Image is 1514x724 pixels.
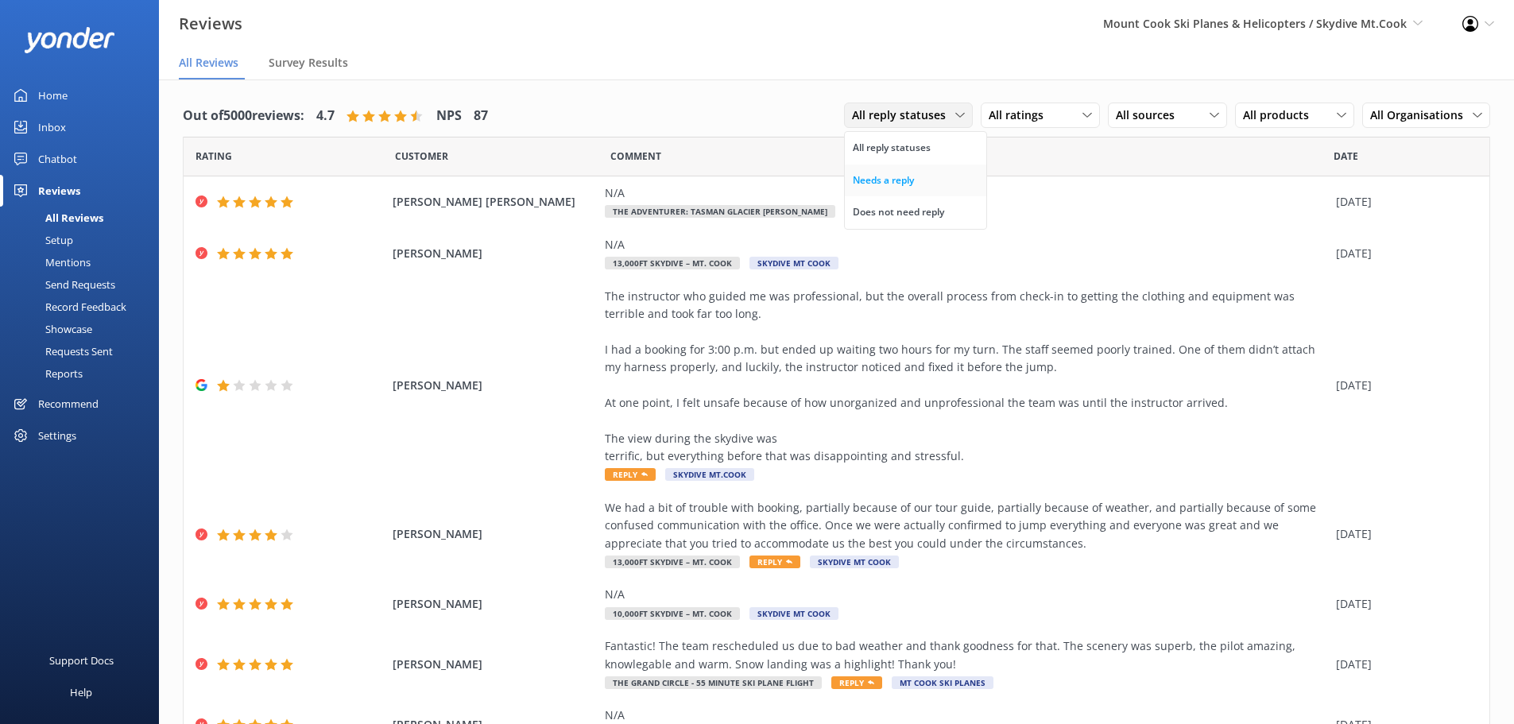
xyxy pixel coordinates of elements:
span: [PERSON_NAME] [393,595,598,613]
div: Reviews [38,175,80,207]
span: Reply [831,676,882,689]
span: Skydive Mt Cook [810,556,899,568]
div: [DATE] [1336,525,1469,543]
h4: 87 [474,106,488,126]
div: [DATE] [1336,193,1469,211]
span: [PERSON_NAME] [393,245,598,262]
div: [DATE] [1336,377,1469,394]
div: All Reviews [10,207,103,229]
div: Send Requests [10,273,115,296]
a: Reports [10,362,159,385]
div: N/A [605,236,1328,254]
h4: 4.7 [316,106,335,126]
div: [DATE] [1336,595,1469,613]
span: The Adventurer: Tasman Glacier [PERSON_NAME] [605,205,835,218]
a: Send Requests [10,273,159,296]
div: Needs a reply [853,172,914,188]
span: Mount Cook Ski Planes & Helicopters / Skydive Mt.Cook [1103,16,1407,31]
span: Mt Cook Ski Planes [892,676,993,689]
span: Reply [749,556,800,568]
div: Help [70,676,92,708]
span: The Grand Circle - 55 Minute Ski plane Flight [605,676,822,689]
div: Does not need reply [853,204,944,220]
span: Date [395,149,448,164]
span: Date [1334,149,1358,164]
h4: NPS [436,106,462,126]
div: Reports [10,362,83,385]
span: 10,000ft Skydive – Mt. Cook [605,607,740,620]
span: All sources [1116,106,1184,124]
div: Inbox [38,111,66,143]
span: Date [196,149,232,164]
span: All ratings [989,106,1053,124]
span: 13,000ft Skydive – Mt. Cook [605,257,740,269]
div: Setup [10,229,73,251]
h4: Out of 5000 reviews: [183,106,304,126]
span: All reply statuses [852,106,955,124]
div: [DATE] [1336,656,1469,673]
a: All Reviews [10,207,159,229]
img: yonder-white-logo.png [24,27,115,53]
div: Record Feedback [10,296,126,318]
div: Showcase [10,318,92,340]
span: Question [610,149,661,164]
div: Support Docs [49,645,114,676]
div: Fantastic! The team rescheduled us due to bad weather and thank goodness for that. The scenery wa... [605,637,1328,673]
div: Home [38,79,68,111]
div: [DATE] [1336,245,1469,262]
div: N/A [605,184,1328,202]
a: Mentions [10,251,159,273]
div: Chatbot [38,143,77,175]
a: Record Feedback [10,296,159,318]
span: [PERSON_NAME] [393,656,598,673]
span: All products [1243,106,1318,124]
span: 13,000ft Skydive – Mt. Cook [605,556,740,568]
span: All Reviews [179,55,238,71]
div: N/A [605,586,1328,603]
a: Requests Sent [10,340,159,362]
div: Mentions [10,251,91,273]
div: Requests Sent [10,340,113,362]
div: We had a bit of trouble with booking, partially because of our tour guide, partially because of w... [605,499,1328,552]
a: Showcase [10,318,159,340]
span: Skydive Mt.Cook [665,468,754,481]
span: Skydive Mt Cook [749,607,838,620]
span: Survey Results [269,55,348,71]
a: Setup [10,229,159,251]
div: Recommend [38,388,99,420]
span: Skydive Mt Cook [749,257,838,269]
span: [PERSON_NAME] [PERSON_NAME] [393,193,598,211]
span: All Organisations [1370,106,1473,124]
div: All reply statuses [853,140,931,156]
div: Settings [38,420,76,451]
span: [PERSON_NAME] [393,525,598,543]
span: Reply [605,468,656,481]
h3: Reviews [179,11,242,37]
div: The instructor who guided me was professional, but the overall process from check-in to getting t... [605,288,1328,466]
span: [PERSON_NAME] [393,377,598,394]
div: N/A [605,707,1328,724]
